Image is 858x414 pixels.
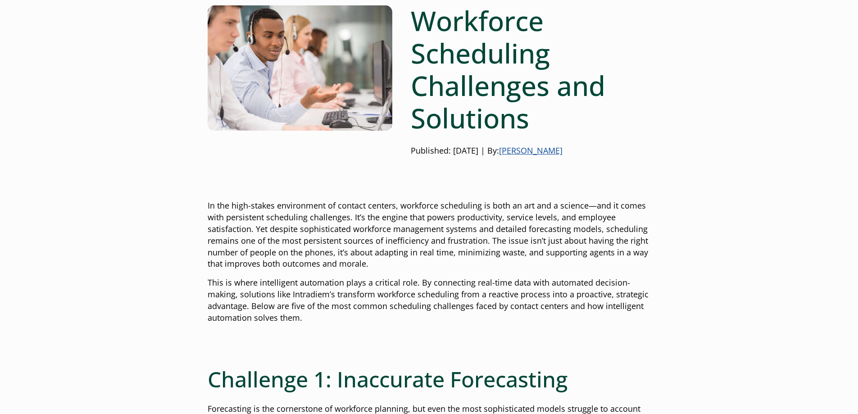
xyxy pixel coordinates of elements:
[208,277,651,324] p: This is where intelligent automation plays a critical role. By connecting real-time data with aut...
[499,145,563,156] a: [PERSON_NAME]
[411,145,651,157] p: Published: [DATE] | By:
[208,200,651,270] p: In the high-stakes environment of contact centers, workforce scheduling is both an art and a scie...
[208,366,651,392] h2: Challenge 1: Inaccurate Forecasting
